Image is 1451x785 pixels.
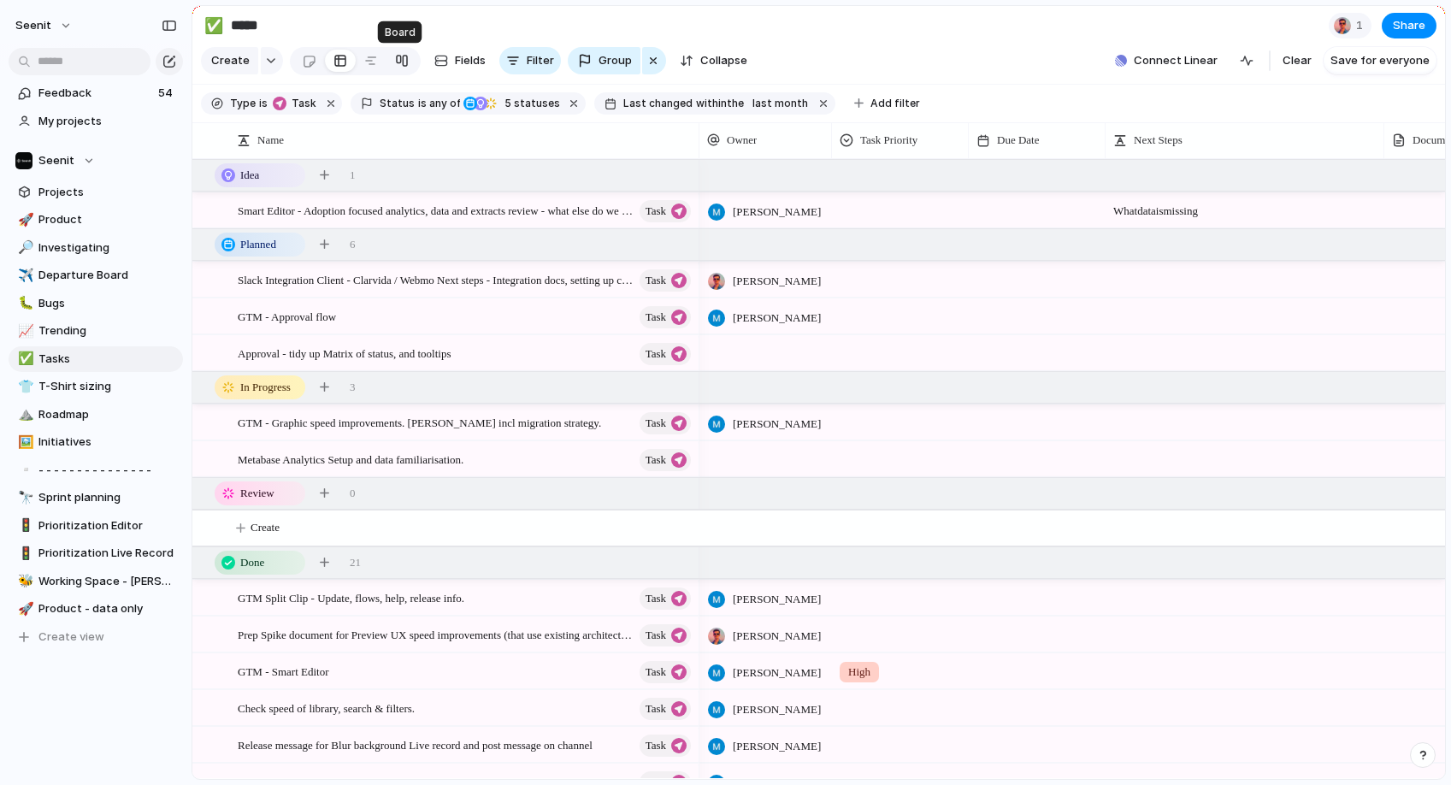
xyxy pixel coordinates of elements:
[646,697,666,721] span: Task
[259,96,268,111] span: is
[18,210,30,230] div: 🚀
[1382,13,1436,38] button: Share
[350,236,356,253] span: 6
[455,52,486,69] span: Fields
[9,80,183,106] a: Feedback54
[257,132,284,149] span: Name
[204,14,223,37] div: ✅
[38,545,177,562] span: Prioritization Live Record
[18,571,30,591] div: 🐝
[1134,132,1183,149] span: Next Steps
[733,204,821,221] span: [PERSON_NAME]
[18,266,30,286] div: ✈️
[733,273,821,290] span: [PERSON_NAME]
[38,406,177,423] span: Roadmap
[38,351,177,368] span: Tasks
[15,239,32,257] button: 🔎
[18,377,30,397] div: 👕
[9,457,183,483] div: ▫️- - - - - - - - - - - - - - -
[38,489,177,506] span: Sprint planning
[38,434,177,451] span: Initiatives
[256,94,271,113] button: is
[640,269,691,292] button: Task
[38,152,74,169] span: Seenit
[673,47,754,74] button: Collapse
[238,661,329,681] span: GTM - Smart Editor
[1393,17,1425,34] span: Share
[9,624,183,650] button: Create view
[38,629,104,646] span: Create view
[1330,52,1430,69] span: Save for everyone
[727,132,757,149] span: Owner
[733,628,821,645] span: [PERSON_NAME]
[623,96,693,111] span: Last changed
[9,235,183,261] a: 🔎Investigating
[38,184,177,201] span: Projects
[646,411,666,435] span: Task
[640,735,691,757] button: Task
[230,96,256,111] span: Type
[9,207,183,233] a: 🚀Product
[38,600,177,617] span: Product - data only
[499,97,514,109] span: 5
[18,293,30,313] div: 🐛
[1106,193,1383,220] span: What data is missing
[38,573,177,590] span: Working Space - [PERSON_NAME]
[646,199,666,223] span: Task
[15,573,32,590] button: 🐝
[746,94,813,113] button: last month
[18,349,30,369] div: ✅
[844,91,930,115] button: Add filter
[9,540,183,566] div: 🚦Prioritization Live Record
[640,661,691,683] button: Task
[752,96,808,111] span: last month
[38,322,177,339] span: Trending
[9,148,183,174] button: Seenit
[646,448,666,472] span: Task
[18,488,30,508] div: 🔭
[238,735,593,754] span: Release message for Blur background Live record and post message on channel
[350,554,361,571] span: 21
[9,429,183,455] a: 🖼️Initiatives
[1324,47,1436,74] button: Save for everyone
[9,291,183,316] a: 🐛Bugs
[640,306,691,328] button: Task
[499,47,561,74] button: Filter
[15,295,32,312] button: 🐛
[9,374,183,399] a: 👕T-Shirt sizing
[15,17,51,34] span: Seenit
[38,295,177,312] span: Bugs
[15,406,32,423] button: ⛰️
[158,85,176,102] span: 54
[269,94,320,113] button: Task
[18,238,30,257] div: 🔎
[9,402,183,428] a: ⛰️Roadmap
[848,664,870,681] span: High
[1108,48,1224,74] button: Connect Linear
[9,596,183,622] a: 🚀Product - data only
[15,211,32,228] button: 🚀
[646,734,666,758] span: Task
[646,587,666,611] span: Task
[640,343,691,365] button: Task
[646,342,666,366] span: Task
[18,599,30,619] div: 🚀
[238,587,464,607] span: GTM Split Clip - Update, flows, help, release info.
[997,132,1039,149] span: Due Date
[640,412,691,434] button: Task
[499,96,560,111] span: statuses
[9,485,183,511] a: 🔭Sprint planning
[9,318,183,344] div: 📈Trending
[693,94,747,113] button: withinthe
[240,485,274,502] span: Review
[9,180,183,205] a: Projects
[9,263,183,288] a: ✈️Departure Board
[733,591,821,608] span: [PERSON_NAME]
[15,462,32,479] button: ▫️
